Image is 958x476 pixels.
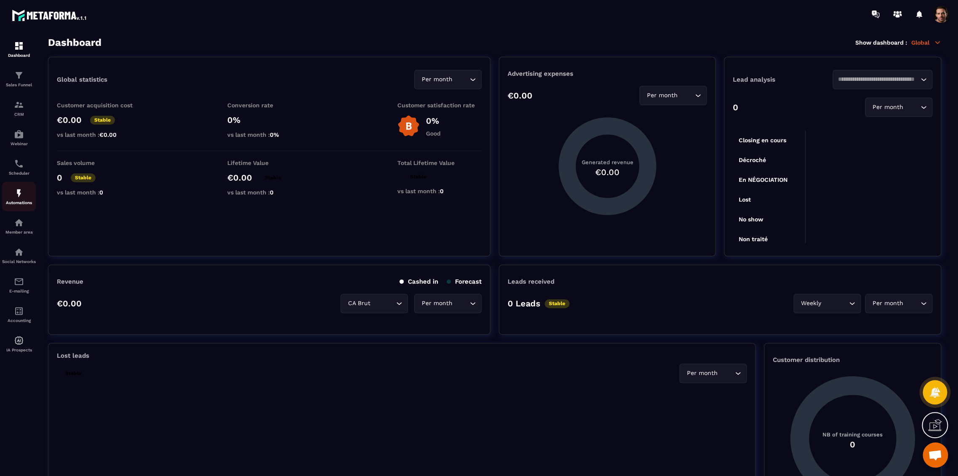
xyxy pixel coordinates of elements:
a: automationsautomationsMember area [2,211,36,241]
img: b-badge-o.b3b20ee6.svg [397,115,420,137]
p: 0% [426,116,441,126]
p: Show dashboard : [855,39,907,46]
a: formationformationSales Funnel [2,64,36,93]
p: Customer satisfaction rate [397,102,482,109]
div: Search for option [414,70,482,89]
img: automations [14,218,24,228]
span: Per month [420,299,454,308]
tspan: Décroché [738,157,766,163]
p: €0.00 [508,90,532,101]
p: Sales Funnel [2,82,36,87]
p: Stable [71,173,96,182]
img: automations [14,188,24,198]
img: social-network [14,247,24,257]
a: formationformationCRM [2,93,36,123]
span: 0 [440,188,444,194]
p: Advertising expenses [508,70,707,77]
p: Stable [261,173,285,182]
p: Good [426,130,441,137]
p: Stable [406,173,431,181]
span: 0% [270,131,279,138]
input: Search for option [719,369,733,378]
span: Per month [645,91,679,100]
p: Cashed in [399,278,438,285]
p: Total Lifetime Value [397,160,482,166]
a: emailemailE-mailing [2,270,36,300]
div: Search for option [865,294,932,313]
a: Mở cuộc trò chuyện [923,442,948,468]
p: 0 [733,102,738,112]
span: 0 [99,189,103,196]
input: Search for option [679,91,693,100]
a: social-networksocial-networkSocial Networks [2,241,36,270]
img: accountant [14,306,24,316]
p: vs last month : [227,131,311,138]
p: Lead analysis [733,76,833,83]
p: vs last month : [57,189,141,196]
div: Search for option [679,364,747,383]
div: Search for option [865,98,932,117]
h3: Dashboard [48,37,101,48]
img: email [14,277,24,287]
p: Forecast [447,278,482,285]
img: automations [14,129,24,139]
input: Search for option [905,299,918,308]
p: IA Prospects [2,348,36,352]
p: Customer distribution [773,356,932,364]
span: CA Brut [346,299,372,308]
a: automationsautomationsWebinar [2,123,36,152]
input: Search for option [372,299,394,308]
p: Webinar [2,141,36,146]
div: Search for option [639,86,707,105]
p: 0 Leads [508,298,540,308]
tspan: No show [738,216,763,223]
img: formation [14,41,24,51]
a: schedulerschedulerScheduler [2,152,36,182]
a: accountantaccountantAccounting [2,300,36,329]
span: €0.00 [99,131,117,138]
img: formation [14,70,24,80]
div: Search for option [341,294,408,313]
img: logo [12,8,88,23]
p: Global [911,39,941,46]
p: Global statistics [57,76,107,83]
div: Search for option [793,294,861,313]
p: Leads received [508,278,554,285]
p: €0.00 [57,115,82,125]
p: vs last month : [397,188,482,194]
p: Member area [2,230,36,234]
img: formation [14,100,24,110]
p: Scheduler [2,171,36,176]
p: Revenue [57,278,83,285]
p: Stable [61,369,86,378]
p: vs last month : [227,189,311,196]
input: Search for option [905,103,918,112]
p: E-mailing [2,289,36,293]
tspan: En NÉGOCIATION [738,176,787,183]
input: Search for option [823,299,847,308]
p: vs last month : [57,131,141,138]
p: Social Networks [2,259,36,264]
p: Accounting [2,318,36,323]
a: automationsautomationsAutomations [2,182,36,211]
img: automations [14,335,24,346]
p: Dashboard [2,53,36,58]
p: Stable [90,116,115,125]
p: Automations [2,200,36,205]
tspan: Closing en cours [738,137,786,144]
tspan: Non traité [738,236,767,242]
p: Lost leads [57,352,89,359]
p: Sales volume [57,160,141,166]
img: scheduler [14,159,24,169]
p: Lifetime Value [227,160,311,166]
div: Search for option [414,294,482,313]
div: Search for option [833,70,932,89]
span: Per month [420,75,454,84]
p: 0% [227,115,311,125]
span: 0 [270,189,274,196]
a: formationformationDashboard [2,35,36,64]
span: Per month [870,103,905,112]
p: Customer acquisition cost [57,102,141,109]
p: CRM [2,112,36,117]
input: Search for option [454,299,468,308]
